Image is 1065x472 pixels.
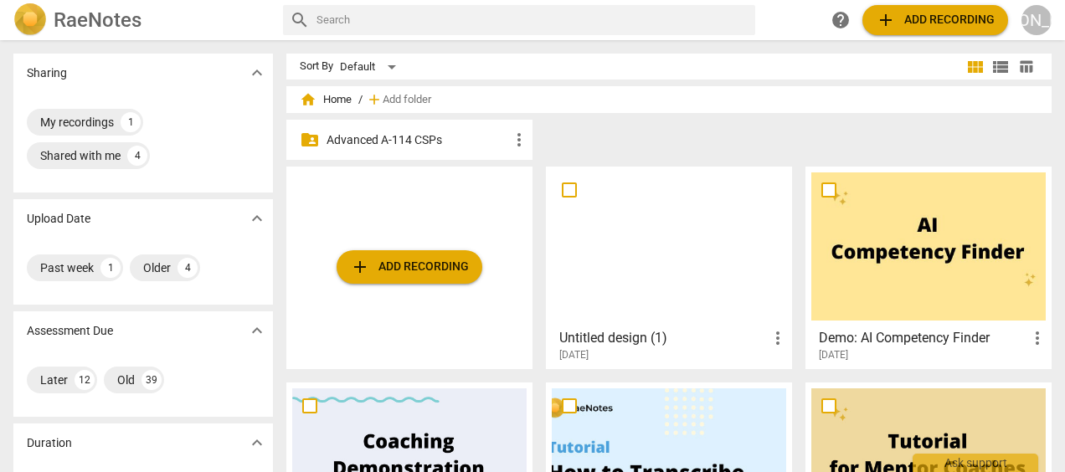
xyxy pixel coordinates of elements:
[247,208,267,228] span: expand_more
[819,328,1027,348] h3: Demo: AI Competency Finder
[509,130,529,150] span: more_vert
[40,114,114,131] div: My recordings
[819,348,848,362] span: [DATE]
[1027,328,1047,348] span: more_vert
[358,94,363,106] span: /
[247,433,267,453] span: expand_more
[100,258,121,278] div: 1
[1021,5,1052,35] button: [PERSON_NAME]
[1013,54,1038,80] button: Table view
[366,91,383,108] span: add
[141,370,162,390] div: 39
[988,54,1013,80] button: List view
[768,328,788,348] span: more_vert
[247,321,267,341] span: expand_more
[963,54,988,80] button: Tile view
[75,370,95,390] div: 12
[913,454,1038,472] div: Ask support
[300,91,316,108] span: home
[1018,59,1034,74] span: table_chart
[54,8,141,32] h2: RaeNotes
[300,91,352,108] span: Home
[27,210,90,228] p: Upload Date
[143,259,171,276] div: Older
[244,318,270,343] button: Show more
[40,372,68,388] div: Later
[27,64,67,82] p: Sharing
[876,10,896,30] span: add
[965,57,985,77] span: view_module
[300,60,333,73] div: Sort By
[300,130,320,150] span: folder_shared
[862,5,1008,35] button: Upload
[117,372,135,388] div: Old
[121,112,141,132] div: 1
[990,57,1011,77] span: view_list
[327,131,509,149] p: Advanced A-114 CSPs
[244,60,270,85] button: Show more
[340,54,402,80] div: Default
[811,172,1046,362] a: Demo: AI Competency Finder[DATE]
[13,3,47,37] img: Logo
[27,322,113,340] p: Assessment Due
[127,146,147,166] div: 4
[350,257,370,277] span: add
[13,3,270,37] a: LogoRaeNotes
[244,206,270,231] button: Show more
[27,434,72,452] p: Duration
[559,328,768,348] h3: Untitled design (1)
[247,63,267,83] span: expand_more
[831,10,851,30] span: help
[552,172,786,362] a: Untitled design (1)[DATE]
[316,7,749,33] input: Search
[177,258,198,278] div: 4
[559,348,589,362] span: [DATE]
[350,257,469,277] span: Add recording
[244,430,270,455] button: Show more
[337,250,482,284] button: Upload
[876,10,995,30] span: Add recording
[40,259,94,276] div: Past week
[290,10,310,30] span: search
[826,5,856,35] a: Help
[383,94,431,106] span: Add folder
[40,147,121,164] div: Shared with me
